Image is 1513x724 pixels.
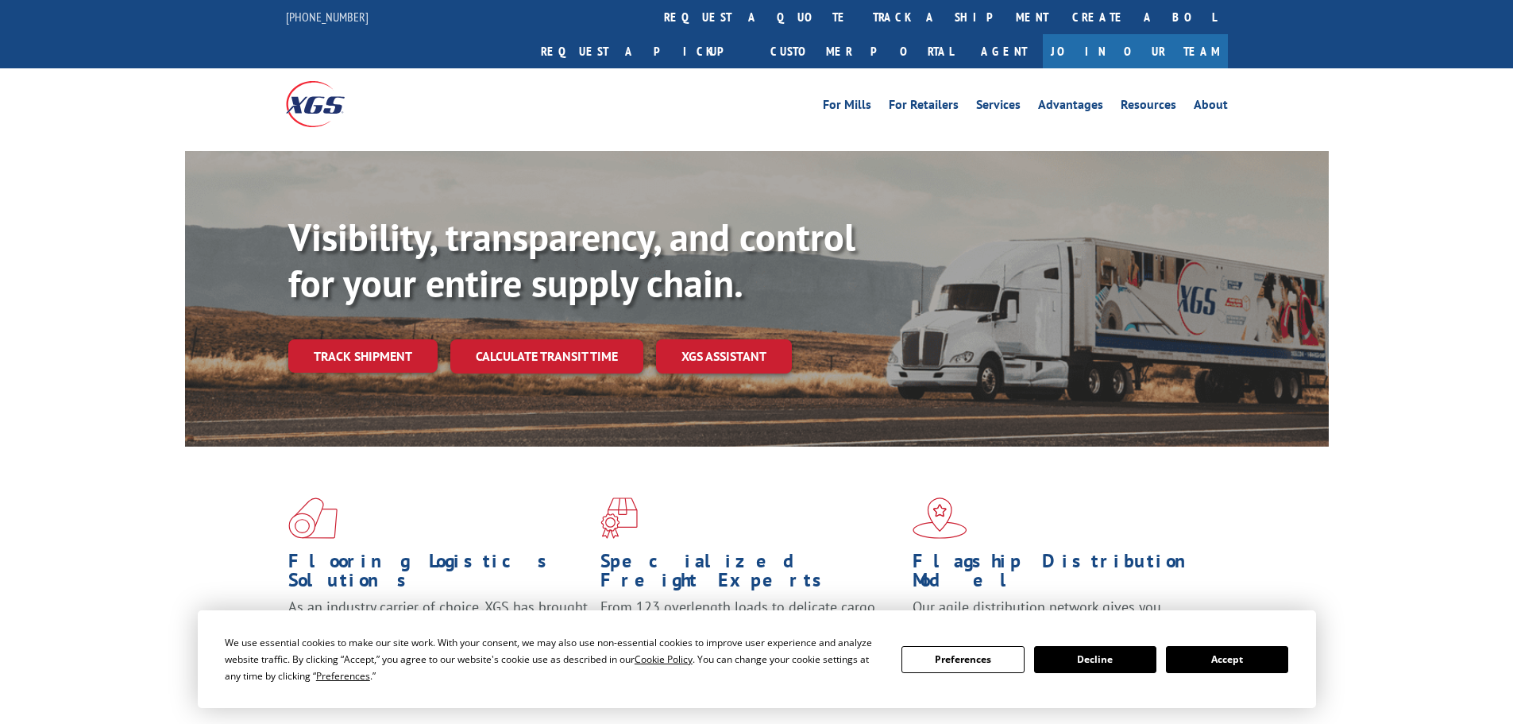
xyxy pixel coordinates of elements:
[600,552,901,598] h1: Specialized Freight Experts
[225,634,882,684] div: We use essential cookies to make our site work. With your consent, we may also use non-essential ...
[656,339,792,374] a: XGS ASSISTANT
[889,99,959,116] a: For Retailers
[288,212,855,308] b: Visibility, transparency, and control for your entire supply chain.
[1034,646,1156,673] button: Decline
[635,652,693,666] span: Cookie Policy
[913,498,967,539] img: xgs-icon-flagship-distribution-model-red
[913,552,1213,598] h1: Flagship Distribution Model
[901,646,1024,673] button: Preferences
[286,9,369,25] a: [PHONE_NUMBER]
[198,610,1316,708] div: Cookie Consent Prompt
[1121,99,1176,116] a: Resources
[288,552,589,598] h1: Flooring Logistics Solutions
[1166,646,1288,673] button: Accept
[600,498,638,539] img: xgs-icon-focused-on-flooring-red
[976,99,1021,116] a: Services
[529,34,758,68] a: Request a pickup
[758,34,965,68] a: Customer Portal
[288,598,588,654] span: As an industry carrier of choice, XGS has brought innovation and dedication to flooring logistics...
[965,34,1043,68] a: Agent
[288,498,338,539] img: xgs-icon-total-supply-chain-intelligence-red
[1194,99,1228,116] a: About
[913,598,1205,635] span: Our agile distribution network gives you nationwide inventory management on demand.
[600,598,901,668] p: From 123 overlength loads to delicate cargo, our experienced staff knows the best way to move you...
[1043,34,1228,68] a: Join Our Team
[288,339,438,373] a: Track shipment
[823,99,871,116] a: For Mills
[450,339,643,374] a: Calculate transit time
[316,669,370,683] span: Preferences
[1038,99,1103,116] a: Advantages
